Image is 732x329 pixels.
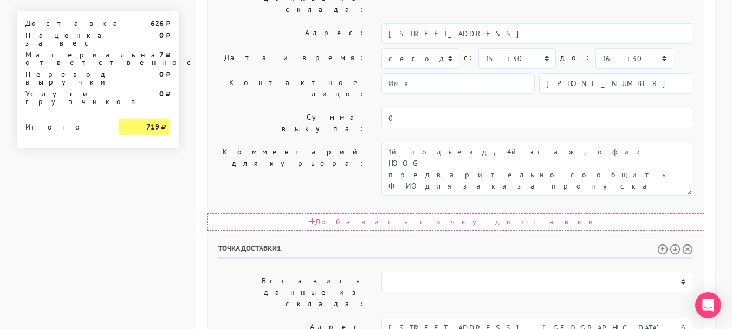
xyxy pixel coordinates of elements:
[539,73,692,94] input: Телефон
[381,73,535,94] input: Имя
[464,48,474,67] label: c:
[210,48,374,69] label: Дата и время:
[159,30,164,40] strong: 0
[17,70,112,86] div: Перевод выручки
[210,23,374,44] label: Адрес:
[159,69,164,79] strong: 0
[277,243,281,253] span: 1
[17,31,112,47] div: Наценка за вес
[151,18,164,28] strong: 626
[159,50,164,60] strong: 7
[25,119,103,131] div: Итого
[560,48,591,67] label: до:
[210,73,374,104] label: Контактное лицо:
[218,244,693,259] h6: Точка доставки
[17,51,112,66] div: Материальная ответственность
[210,272,374,313] label: Вставить данные из склада:
[159,89,164,99] strong: 0
[210,108,374,138] label: Сумма выкупа:
[210,143,374,196] label: Комментарий для курьера:
[381,143,692,196] textarea: 3й подъезд, 4й этаж, офис HOOG предварительно сообщить ФИО для заказа пропуска
[695,292,721,318] div: Open Intercom Messenger
[207,213,704,231] div: Добавить точку доставки
[146,122,159,132] strong: 719
[17,20,112,27] div: Доставка
[17,90,112,105] div: Услуги грузчиков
